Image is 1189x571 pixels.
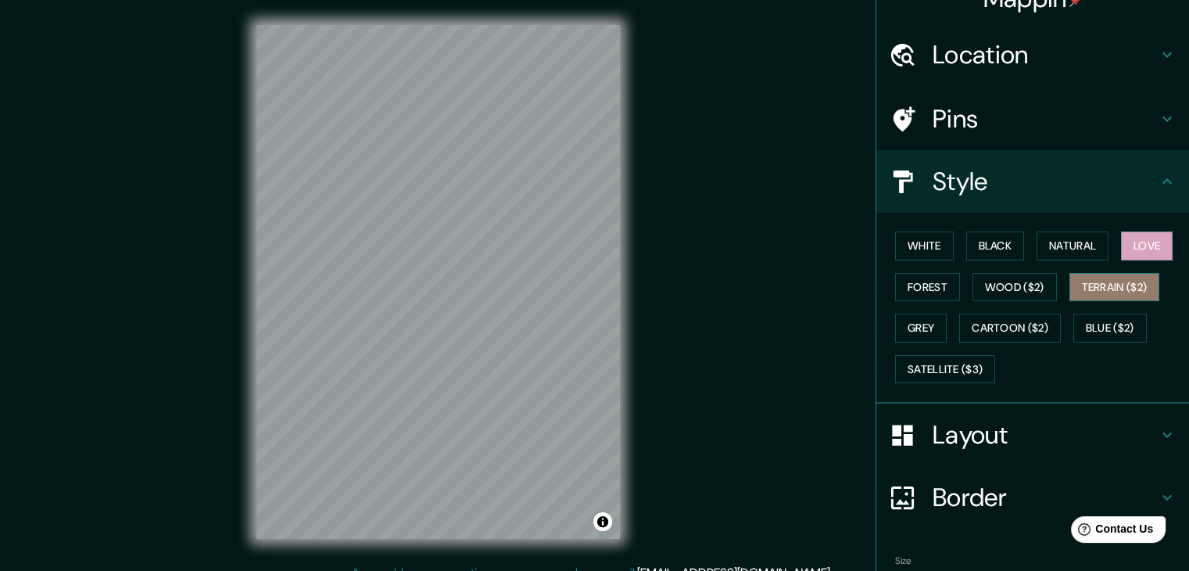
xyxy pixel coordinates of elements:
button: Grey [895,314,947,343]
button: Cartoon ($2) [959,314,1061,343]
div: Border [876,466,1189,529]
div: Location [876,23,1189,86]
h4: Location [933,39,1158,70]
canvas: Map [256,25,620,539]
h4: Style [933,166,1158,197]
button: Satellite ($3) [895,355,995,384]
button: Wood ($2) [972,273,1057,302]
button: Terrain ($2) [1069,273,1160,302]
button: Forest [895,273,960,302]
iframe: Help widget launcher [1050,510,1172,554]
label: Size [895,555,911,568]
button: White [895,232,954,260]
div: Style [876,150,1189,213]
button: Black [966,232,1025,260]
h4: Border [933,482,1158,513]
button: Natural [1037,232,1108,260]
div: Pins [876,88,1189,150]
button: Love [1121,232,1173,260]
h4: Pins [933,103,1158,135]
h4: Layout [933,419,1158,451]
div: Layout [876,404,1189,466]
button: Blue ($2) [1073,314,1147,343]
button: Toggle attribution [593,512,612,531]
